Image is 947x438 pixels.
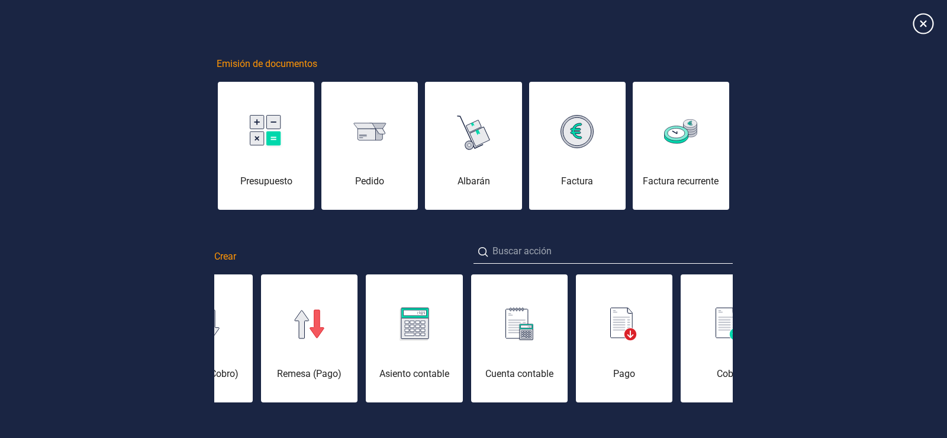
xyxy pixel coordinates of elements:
div: Factura [529,174,626,188]
img: img-albaran.svg [457,111,490,152]
img: img-remesa-pago.svg [294,309,325,339]
div: Remesa (Pago) [261,367,357,381]
img: img-pedido.svg [353,123,386,141]
img: img-pago.svg [610,308,637,341]
div: Factura recurrente [633,174,729,188]
div: Asiento contable [366,367,462,381]
img: img-factura.svg [561,115,594,148]
img: img-presupuesto.svg [250,115,283,149]
img: img-asiento-contable.svg [400,308,429,341]
div: Pago [576,367,672,381]
span: Emisión de documentos [217,57,317,71]
div: Presupuesto [218,174,314,188]
div: Albarán [425,174,521,188]
div: Cobro [681,367,777,381]
input: Buscar acción [474,239,733,264]
img: img-cobro.svg [716,308,743,341]
img: img-cuenta-contable.svg [505,308,533,341]
div: Pedido [321,174,418,188]
img: img-factura-recurrente.svg [664,119,697,143]
span: Crear [214,250,236,264]
div: Cuenta contable [471,367,568,381]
